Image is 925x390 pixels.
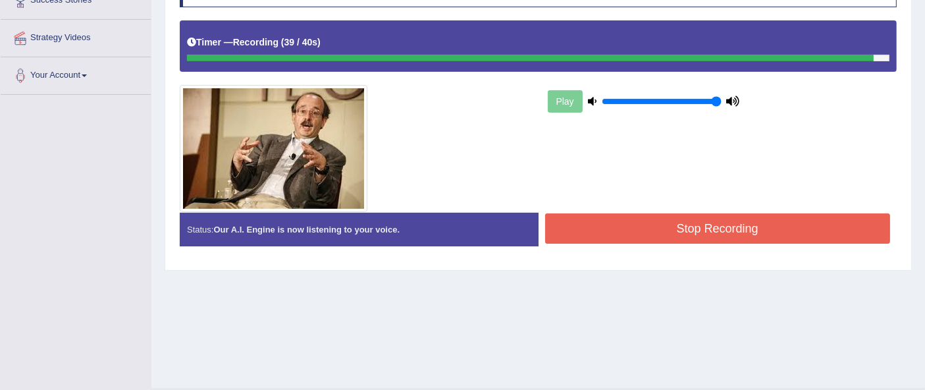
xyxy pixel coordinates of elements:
a: Your Account [1,57,151,90]
h5: Timer — [187,38,321,47]
b: ( [281,37,284,47]
b: 39 / 40s [284,37,318,47]
b: ) [317,37,321,47]
div: Status: [180,213,539,246]
button: Stop Recording [545,213,891,244]
b: Recording [233,37,278,47]
a: Strategy Videos [1,20,151,53]
strong: Our A.I. Engine is now listening to your voice. [213,225,400,235]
